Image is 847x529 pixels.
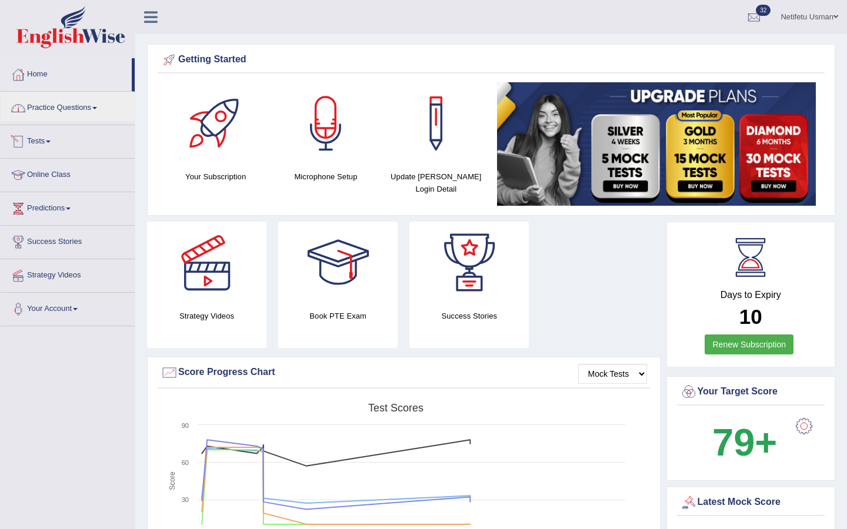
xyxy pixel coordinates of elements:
[1,226,135,255] a: Success Stories
[1,159,135,188] a: Online Class
[182,422,189,429] text: 90
[1,259,135,289] a: Strategy Videos
[182,496,189,503] text: 30
[497,82,816,206] img: small5.jpg
[387,170,485,195] h4: Update [PERSON_NAME] Login Detail
[1,92,135,121] a: Practice Questions
[368,402,423,414] tspan: Test scores
[712,421,777,464] b: 79+
[161,51,822,69] div: Getting Started
[1,293,135,322] a: Your Account
[276,170,375,183] h4: Microphone Setup
[409,310,529,322] h4: Success Stories
[1,192,135,222] a: Predictions
[680,290,822,300] h4: Days to Expiry
[705,334,793,354] a: Renew Subscription
[739,305,762,328] b: 10
[278,310,398,322] h4: Book PTE Exam
[147,310,266,322] h4: Strategy Videos
[680,383,822,401] div: Your Target Score
[1,58,132,88] a: Home
[161,364,647,381] div: Score Progress Chart
[168,471,176,490] tspan: Score
[166,170,265,183] h4: Your Subscription
[680,494,822,511] div: Latest Mock Score
[1,125,135,155] a: Tests
[756,5,771,16] span: 32
[182,459,189,466] text: 60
